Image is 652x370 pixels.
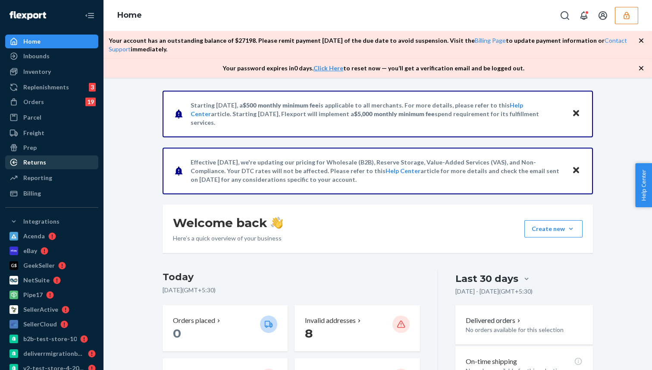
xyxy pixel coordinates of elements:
[110,3,149,28] ol: breadcrumbs
[109,36,638,54] p: Your account has an outstanding balance of $ 27198 . Please remit payment [DATE] of the due date ...
[5,187,98,200] a: Billing
[570,164,582,177] button: Close
[23,174,52,182] div: Reporting
[5,95,98,109] a: Orders19
[23,349,85,358] div: deliverrmigrationbasictest
[23,37,41,46] div: Home
[5,303,98,316] a: SellerActive
[243,101,319,109] span: $500 monthly minimum fee
[556,7,574,24] button: Open Search Box
[89,83,96,92] div: 3
[23,143,37,152] div: Prep
[5,273,98,287] a: NetSuite
[85,98,96,106] div: 19
[23,320,57,329] div: SellerCloud
[23,113,41,122] div: Parcel
[5,347,98,361] a: deliverrmigrationbasictest
[23,261,55,270] div: GeekSeller
[5,317,98,331] a: SellerCloud
[271,217,283,229] img: hand-wave emoji
[173,326,181,341] span: 0
[455,287,533,296] p: [DATE] - [DATE] ( GMT+5:30 )
[5,35,98,48] a: Home
[524,220,583,237] button: Create new
[23,291,43,299] div: Pipe17
[23,217,60,226] div: Integrations
[635,163,652,207] button: Help Center
[9,11,46,20] img: Flexport logo
[305,316,356,326] p: Invalid addresses
[173,234,283,243] p: Here’s a quick overview of your business
[23,335,77,343] div: b2b-test-store-10
[305,326,313,341] span: 8
[5,126,98,140] a: Freight
[466,316,522,326] button: Delivered orders
[191,158,564,184] p: Effective [DATE], we're updating our pricing for Wholesale (B2B), Reserve Storage, Value-Added Se...
[23,232,45,240] div: Acenda
[295,305,420,351] button: Invalid addresses 8
[117,10,142,20] a: Home
[475,37,506,44] a: Billing Page
[5,288,98,302] a: Pipe17
[23,98,44,106] div: Orders
[5,49,98,63] a: Inbounds
[81,7,98,24] button: Close Navigation
[23,247,37,255] div: eBay
[23,129,44,137] div: Freight
[5,111,98,124] a: Parcel
[23,276,50,285] div: NetSuite
[594,7,611,24] button: Open account menu
[455,272,518,285] div: Last 30 days
[466,357,517,367] p: On-time shipping
[173,316,215,326] p: Orders placed
[5,215,98,228] button: Integrations
[23,158,46,167] div: Returns
[570,108,582,120] button: Close
[5,155,98,169] a: Returns
[5,80,98,94] a: Replenishments3
[23,52,50,60] div: Inbounds
[5,141,98,155] a: Prep
[191,101,564,127] p: Starting [DATE], a is applicable to all merchants. For more details, please refer to this article...
[23,189,41,198] div: Billing
[23,83,69,92] div: Replenishments
[163,305,288,351] button: Orders placed 0
[5,65,98,79] a: Inventory
[163,270,420,284] h3: Today
[354,110,435,117] span: $5,000 monthly minimum fee
[5,244,98,258] a: eBay
[163,286,420,294] p: [DATE] ( GMT+5:30 )
[5,332,98,346] a: b2b-test-store-10
[23,305,58,314] div: SellerActive
[173,215,283,231] h1: Welcome back
[5,259,98,272] a: GeekSeller
[575,7,592,24] button: Open notifications
[5,171,98,185] a: Reporting
[5,229,98,243] a: Acenda
[223,64,524,73] p: Your password expires in 0 days . to reset now — you’ll get a verification email and be logged out.
[386,167,420,174] a: Help Center
[466,326,583,334] p: No orders available for this selection
[23,67,51,76] div: Inventory
[313,64,343,72] a: Click Here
